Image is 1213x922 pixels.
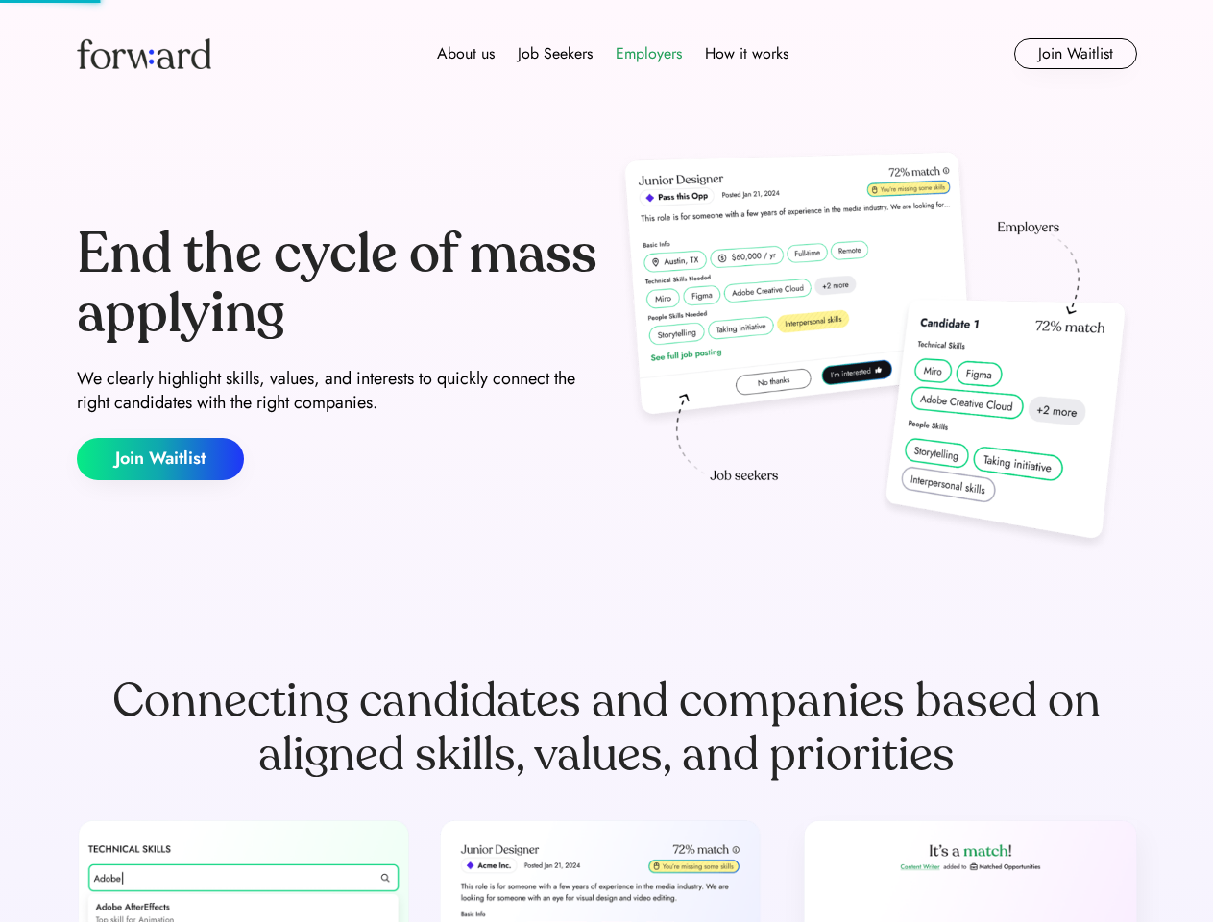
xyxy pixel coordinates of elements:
[1014,38,1137,69] button: Join Waitlist
[437,42,495,65] div: About us
[616,42,682,65] div: Employers
[77,367,599,415] div: We clearly highlight skills, values, and interests to quickly connect the right candidates with t...
[77,38,211,69] img: Forward logo
[705,42,788,65] div: How it works
[615,146,1137,559] img: hero-image.png
[77,225,599,343] div: End the cycle of mass applying
[77,674,1137,782] div: Connecting candidates and companies based on aligned skills, values, and priorities
[518,42,593,65] div: Job Seekers
[77,438,244,480] button: Join Waitlist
